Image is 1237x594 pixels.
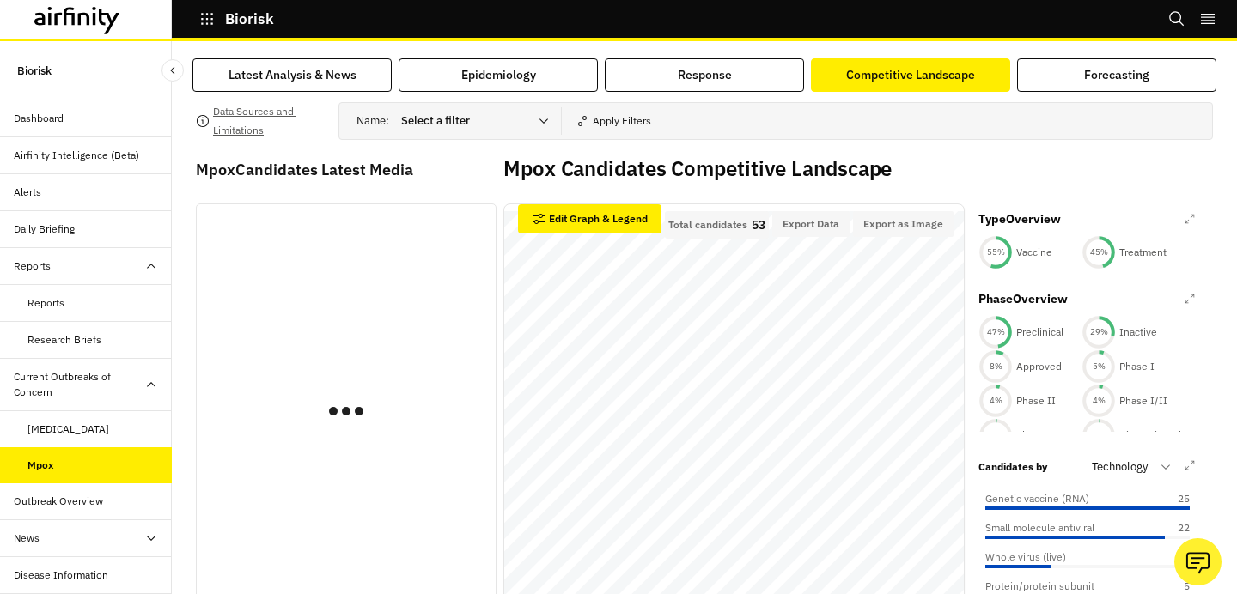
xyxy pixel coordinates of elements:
div: 8 % [978,361,1013,373]
p: Mpox Candidates Latest Media [196,158,497,181]
p: Inactive [1119,324,1157,340]
p: Whole virus (live) [985,549,1066,565]
button: Edit Graph & Legend [518,204,661,233]
div: Disease Information [14,567,108,583]
p: Phase III [1016,427,1060,443]
div: Dashboard [14,111,64,126]
div: Latest Analysis & News [229,66,356,84]
p: 25 [1147,491,1190,506]
p: Biorisk [17,55,52,87]
p: Total candidates [668,219,747,231]
p: Biorisk [225,11,274,27]
p: Approved [1016,359,1062,374]
div: News [14,530,40,546]
p: 53 [752,219,765,231]
div: Outbreak Overview [14,494,103,509]
div: Reports [27,295,64,311]
p: Phase II [1016,393,1056,409]
div: 29 % [1082,326,1116,338]
p: 22 [1147,520,1190,536]
p: Protein/protein subunit [985,579,1094,594]
button: Search [1168,4,1185,33]
h2: Mpox Candidates Competitive Landscape [503,156,892,181]
div: 1 % [1082,429,1116,441]
div: Epidemiology [461,66,536,84]
div: Current Outbreaks of Concern [14,369,144,400]
p: 8 [1147,549,1190,565]
div: Research Briefs [27,332,101,348]
p: Small molecule antiviral [985,520,1094,536]
div: 4 % [1082,395,1116,407]
div: Response [678,66,732,84]
p: Data Sources and Limitations [213,102,325,140]
button: Close Sidebar [161,59,184,82]
div: 45 % [1082,246,1116,258]
p: 5 [1147,579,1190,594]
div: 47 % [978,326,1013,338]
p: Discontinued [1119,427,1181,443]
button: Ask our analysts [1174,538,1222,585]
div: Forecasting [1084,66,1149,84]
div: [MEDICAL_DATA] [27,421,109,437]
div: Reports [14,258,51,274]
button: Export as Image [853,211,954,237]
p: Genetic vaccine (RNA) [985,491,1089,506]
p: Treatment [1119,245,1167,260]
p: Phase Overview [978,290,1068,308]
div: Daily Briefing [14,221,75,237]
div: 55 % [978,246,1013,258]
div: 1 % [978,429,1013,441]
button: Apply Filters [576,107,651,135]
div: Airfinity Intelligence (Beta) [14,148,139,163]
div: Alerts [14,185,41,200]
p: Preclinical [1016,324,1063,340]
div: Competitive Landscape [846,66,975,84]
div: 4 % [978,395,1013,407]
p: Phase I [1119,359,1155,374]
div: 5 % [1082,361,1116,373]
div: Mpox [27,458,54,473]
div: Name : [356,107,561,135]
p: Type Overview [978,210,1061,228]
button: Export Data [772,211,850,237]
button: Biorisk [199,4,274,33]
p: Vaccine [1016,245,1052,260]
p: Candidates by [978,459,1047,475]
p: Phase I/II [1119,393,1167,409]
